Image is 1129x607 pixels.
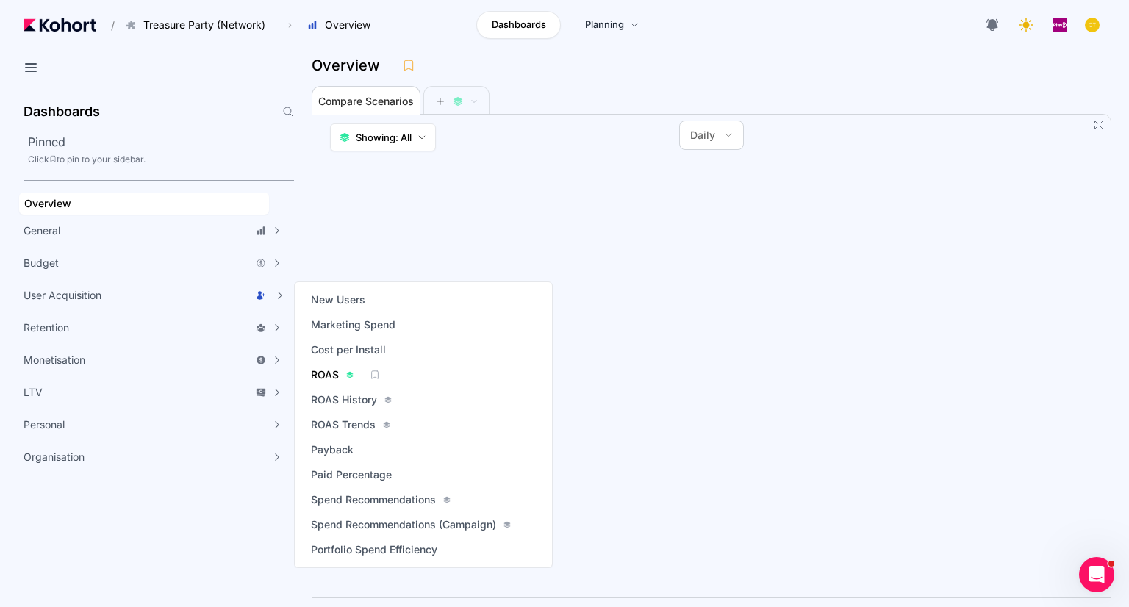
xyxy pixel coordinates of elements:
span: New Users [311,292,365,307]
span: Payback [311,442,354,457]
span: / [99,18,115,33]
span: Compare Scenarios [318,96,414,107]
h2: Dashboards [24,105,100,118]
span: ROAS [311,367,339,382]
span: Paid Percentage [311,467,392,482]
div: Click to pin to your sidebar. [28,154,294,165]
a: Marketing Spend [307,315,400,335]
span: Showing: All [356,130,412,145]
iframe: Intercom live chat [1079,557,1114,592]
span: General [24,223,60,238]
button: Overview [299,12,386,37]
a: ROAS History [307,389,396,410]
a: Overview [19,193,269,215]
img: logo_PlayQ_20230721100321046856.png [1053,18,1067,32]
button: Showing: All [330,123,436,151]
a: ROAS [307,364,358,385]
a: Paid Percentage [307,464,396,485]
a: New Users [307,290,370,310]
img: Kohort logo [24,18,96,32]
span: ROAS Trends [311,417,376,432]
a: Planning [570,11,654,39]
span: Budget [24,256,59,270]
span: Overview [24,197,71,209]
a: Portfolio Spend Efficiency [307,539,442,560]
h3: Overview [312,58,389,73]
a: Spend Recommendations (Campaign) [307,514,515,535]
button: Daily [680,121,743,149]
span: LTV [24,385,43,400]
span: User Acquisition [24,288,101,303]
span: Daily [690,128,715,143]
a: Payback [307,439,358,460]
span: Spend Recommendations [311,492,436,507]
span: ROAS History [311,392,377,407]
span: Spend Recommendations (Campaign) [311,517,496,532]
span: Treasure Party (Network) [143,18,265,32]
span: Personal [24,417,65,432]
span: Portfolio Spend Efficiency [311,542,437,557]
a: ROAS Trends [307,414,395,435]
a: Cost per Install [307,340,390,360]
span: Cost per Install [311,342,386,357]
span: Planning [585,18,624,32]
a: Spend Recommendations [307,489,455,510]
span: Overview [325,18,370,32]
button: Treasure Party (Network) [118,12,281,37]
span: Monetisation [24,353,85,367]
span: › [285,19,295,31]
span: Marketing Spend [311,317,395,332]
span: Retention [24,320,69,335]
h2: Pinned [28,133,294,151]
a: Dashboards [476,11,561,39]
span: Dashboards [492,18,546,32]
button: Fullscreen [1093,119,1105,131]
span: Organisation [24,450,85,464]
